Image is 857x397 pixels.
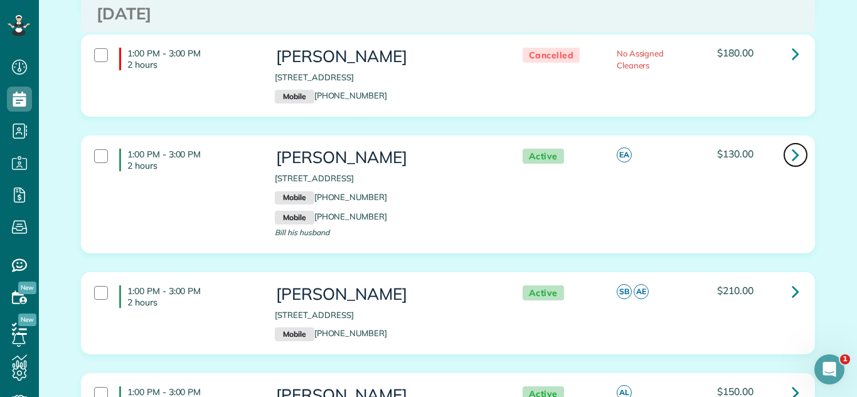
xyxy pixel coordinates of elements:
[840,354,850,364] span: 1
[127,59,256,70] p: 2 hours
[275,71,497,83] p: [STREET_ADDRESS]
[119,149,256,171] h4: 1:00 PM - 3:00 PM
[275,285,497,304] h3: [PERSON_NAME]
[275,149,497,167] h3: [PERSON_NAME]
[275,172,497,184] p: [STREET_ADDRESS]
[717,147,753,160] span: $130.00
[717,46,753,59] span: $180.00
[523,285,564,301] span: Active
[127,297,256,308] p: 2 hours
[523,48,580,63] span: Cancelled
[617,284,632,299] span: SB
[275,309,497,321] p: [STREET_ADDRESS]
[523,149,564,164] span: Active
[18,314,36,326] span: New
[275,90,387,100] a: Mobile[PHONE_NUMBER]
[617,147,632,162] span: EA
[18,282,36,294] span: New
[275,228,329,237] span: Bill his husband
[275,328,387,338] a: Mobile[PHONE_NUMBER]
[634,284,649,299] span: AE
[275,211,314,225] small: Mobile
[617,48,664,70] span: No Assigned Cleaners
[97,5,799,23] h3: [DATE]
[275,327,314,341] small: Mobile
[275,90,314,103] small: Mobile
[275,191,314,205] small: Mobile
[814,354,844,384] iframe: Intercom live chat
[717,284,753,297] span: $210.00
[119,48,256,70] h4: 1:00 PM - 3:00 PM
[275,48,497,66] h3: [PERSON_NAME]
[119,285,256,308] h4: 1:00 PM - 3:00 PM
[275,211,387,221] a: Mobile[PHONE_NUMBER]
[127,160,256,171] p: 2 hours
[275,192,387,202] a: Mobile[PHONE_NUMBER]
